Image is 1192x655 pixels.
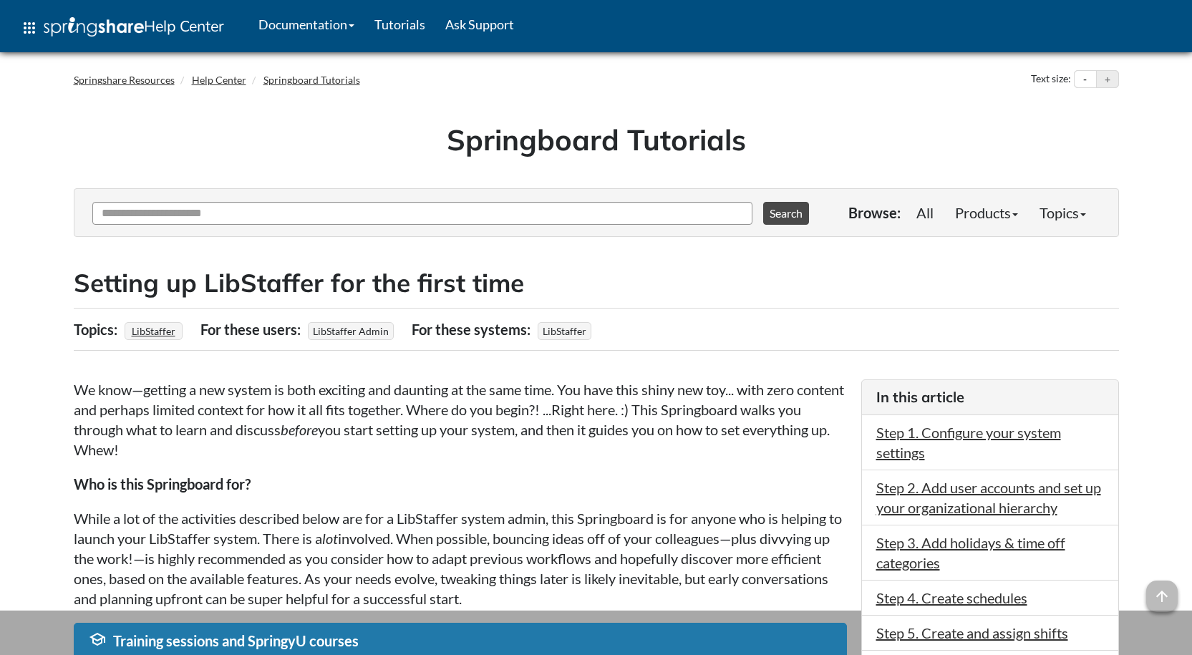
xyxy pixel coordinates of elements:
[538,322,591,340] span: LibStaffer
[1028,70,1074,89] div: Text size:
[1146,581,1178,612] span: arrow_upward
[876,424,1061,461] a: Step 1. Configure your system settings
[876,534,1065,571] a: Step 3. Add holidays & time off categories
[281,421,318,438] em: before
[89,631,106,648] span: school
[322,530,338,547] em: lot
[74,475,251,493] strong: Who is this Springboard for?
[144,16,224,35] span: Help Center
[74,74,175,86] a: Springshare Resources
[848,203,901,223] p: Browse:
[876,589,1027,606] a: Step 4. Create schedules
[59,621,1133,644] div: This site uses cookies as well as records your IP address for usage statistics.
[763,202,809,225] button: Search
[130,321,178,341] a: LibStaffer
[192,74,246,86] a: Help Center
[44,17,144,37] img: Springshare
[113,632,359,649] span: Training sessions and SpringyU courses
[200,316,304,343] div: For these users:
[876,387,1104,407] h3: In this article
[412,316,534,343] div: For these systems:
[1097,71,1118,88] button: Increase text size
[248,6,364,42] a: Documentation
[308,322,394,340] span: LibStaffer Admin
[74,379,847,460] p: We know—getting a new system is both exciting and daunting at the same time. You have this shiny ...
[1075,71,1096,88] button: Decrease text size
[944,198,1029,227] a: Products
[876,624,1068,641] a: Step 5. Create and assign shifts
[21,19,38,37] span: apps
[84,120,1108,160] h1: Springboard Tutorials
[74,266,1119,301] h2: Setting up LibStaffer for the first time
[906,198,944,227] a: All
[876,479,1101,516] a: Step 2. Add user accounts and set up your organizational hierarchy
[263,74,360,86] a: Springboard Tutorials
[1029,198,1097,227] a: Topics
[364,6,435,42] a: Tutorials
[74,508,847,608] p: While a lot of the activities described below are for a LibStaffer system admin, this Springboard...
[435,6,524,42] a: Ask Support
[74,316,121,343] div: Topics:
[11,6,234,49] a: apps Help Center
[1146,582,1178,599] a: arrow_upward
